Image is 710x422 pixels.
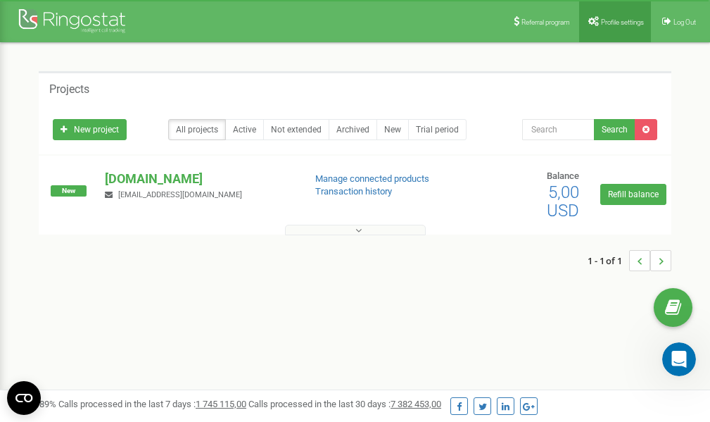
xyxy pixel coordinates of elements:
a: Trial period [408,119,467,140]
a: All projects [168,119,226,140]
span: Log Out [673,18,696,26]
span: Balance [547,170,579,181]
p: [DOMAIN_NAME] [105,170,292,188]
span: Referral program [521,18,570,26]
iframe: Intercom live chat [662,342,696,376]
a: Not extended [263,119,329,140]
button: Search [594,119,635,140]
a: Transaction history [315,186,392,197]
u: 7 382 453,00 [391,399,441,409]
button: Open CMP widget [7,381,41,415]
a: Active [225,119,264,140]
span: 5,00 USD [547,182,579,221]
span: New [51,185,87,197]
span: Calls processed in the last 30 days : [248,399,441,409]
a: New [376,119,409,140]
a: New project [53,119,127,140]
input: Search [522,119,595,140]
span: Profile settings [601,18,644,26]
a: Manage connected products [315,173,429,184]
span: Calls processed in the last 7 days : [58,399,246,409]
span: [EMAIL_ADDRESS][DOMAIN_NAME] [118,190,242,199]
span: 1 - 1 of 1 [588,250,629,271]
u: 1 745 115,00 [196,399,246,409]
nav: ... [588,236,671,285]
a: Archived [329,119,377,140]
a: Refill balance [600,184,666,205]
h5: Projects [49,83,89,96]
